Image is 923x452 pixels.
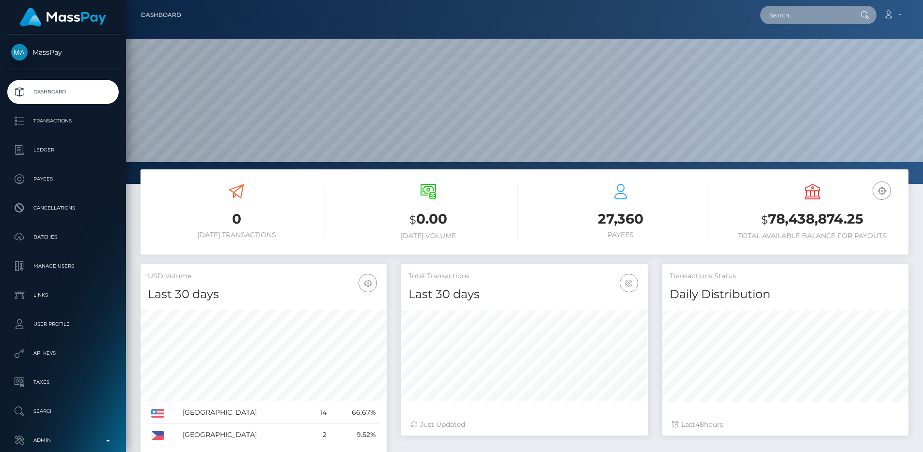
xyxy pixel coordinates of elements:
[11,201,115,215] p: Cancellations
[408,271,640,281] h5: Total Transactions
[724,232,901,240] h6: Total Available Balance for Payouts
[148,210,325,228] h3: 0
[11,433,115,448] p: Admin
[532,210,709,228] h3: 27,360
[151,409,164,418] img: US.png
[11,259,115,273] p: Manage Users
[7,109,119,133] a: Transactions
[761,213,768,226] small: $
[724,210,901,229] h3: 78,438,874.25
[7,48,119,57] span: MassPay
[148,231,325,239] h6: [DATE] Transactions
[11,143,115,157] p: Ledger
[11,114,115,128] p: Transactions
[7,283,119,307] a: Links
[670,286,901,303] h4: Daily Distribution
[7,341,119,365] a: API Keys
[670,271,901,281] h5: Transactions Status
[151,431,164,440] img: PH.png
[11,172,115,186] p: Payees
[148,286,379,303] h4: Last 30 days
[7,399,119,423] a: Search
[330,424,379,446] td: 9.52%
[7,138,119,162] a: Ledger
[11,346,115,361] p: API Keys
[309,424,330,446] td: 2
[11,288,115,302] p: Links
[11,230,115,244] p: Batches
[11,317,115,331] p: User Profile
[11,85,115,99] p: Dashboard
[148,271,379,281] h5: USD Volume
[179,402,308,424] td: [GEOGRAPHIC_DATA]
[7,196,119,220] a: Cancellations
[532,231,709,239] h6: Payees
[11,375,115,390] p: Taxes
[11,44,28,60] img: MassPay
[409,213,416,226] small: $
[330,402,379,424] td: 66.67%
[11,404,115,419] p: Search
[309,402,330,424] td: 14
[340,210,517,229] h3: 0.00
[695,420,704,429] span: 48
[411,420,638,430] div: Just Updated
[672,420,899,430] div: Last hours
[7,80,119,104] a: Dashboard
[179,424,308,446] td: [GEOGRAPHIC_DATA]
[7,167,119,191] a: Payees
[340,232,517,240] h6: [DATE] Volume
[760,6,851,24] input: Search...
[141,5,181,25] a: Dashboard
[7,254,119,278] a: Manage Users
[7,370,119,394] a: Taxes
[7,312,119,336] a: User Profile
[20,8,106,27] img: MassPay Logo
[7,225,119,249] a: Batches
[408,286,640,303] h4: Last 30 days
